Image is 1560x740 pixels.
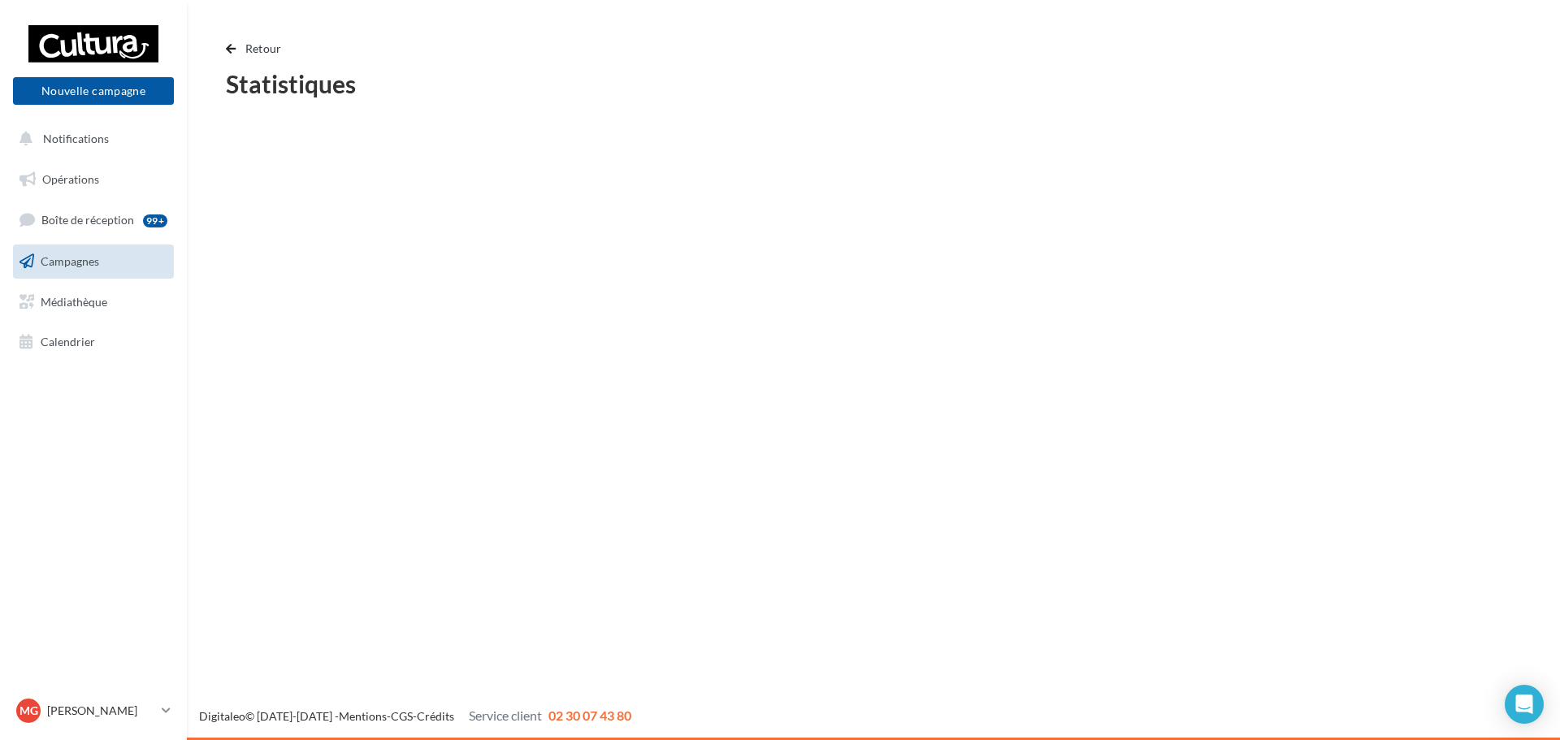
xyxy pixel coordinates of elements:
a: Calendrier [10,325,177,359]
button: Retour [226,39,288,58]
a: CGS [391,709,413,723]
span: © [DATE]-[DATE] - - - [199,709,631,723]
span: 02 30 07 43 80 [548,708,631,723]
a: Médiathèque [10,285,177,319]
span: Opérations [42,172,99,186]
span: MG [19,703,38,719]
button: Notifications [10,122,171,156]
span: Médiathèque [41,294,107,308]
span: Calendrier [41,335,95,348]
div: 99+ [143,214,167,227]
a: Opérations [10,162,177,197]
span: Retour [245,41,282,55]
a: Digitaleo [199,709,245,723]
a: MG [PERSON_NAME] [13,695,174,726]
span: Notifications [43,132,109,145]
div: Statistiques [226,71,1521,96]
a: Campagnes [10,245,177,279]
span: Campagnes [41,254,99,268]
a: Boîte de réception99+ [10,202,177,237]
button: Nouvelle campagne [13,77,174,105]
p: [PERSON_NAME] [47,703,155,719]
div: Open Intercom Messenger [1505,685,1544,724]
a: Crédits [417,709,454,723]
a: Mentions [339,709,387,723]
span: Service client [469,708,542,723]
span: Boîte de réception [41,213,134,227]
